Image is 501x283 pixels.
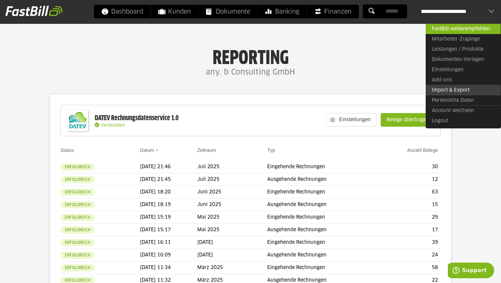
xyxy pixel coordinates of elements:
sl-badge: Erfolgreich [60,201,95,208]
td: 39 [378,236,441,249]
td: [DATE] 16:09 [140,249,197,262]
span: Finanzen [315,5,351,18]
td: [DATE] 18:19 [140,199,197,211]
td: Eingehende Rechnungen [267,236,378,249]
td: [DATE] 16:11 [140,236,197,249]
sl-badge: Erfolgreich [60,264,95,271]
a: Einstellungen [426,65,501,75]
a: Add-ons [426,75,501,85]
a: Logout [426,116,501,126]
td: 15 [378,199,441,211]
a: Datum [140,147,154,153]
span: Verbunden [101,123,125,128]
td: Eingehende Rechnungen [267,186,378,199]
td: Ausgehende Rechnungen [267,249,378,262]
iframe: Öffnet ein Widget, in dem Sie weitere Informationen finden [448,263,494,280]
td: Juni 2025 [197,186,268,199]
td: Juli 2025 [197,161,268,173]
sl-button: Belege übertragen [381,113,435,127]
a: Mitarbeiter-Zugänge [426,34,501,44]
td: [DATE] 18:20 [140,186,197,199]
a: Typ [267,147,275,153]
td: Mai 2025 [197,211,268,224]
sl-badge: Erfolgreich [60,176,95,183]
h1: Reporting [68,48,433,66]
sl-badge: Erfolgreich [60,226,95,234]
sl-button: Einstellungen [326,113,377,127]
span: Banking [265,5,299,18]
td: Juli 2025 [197,173,268,186]
a: Finanzen [307,5,359,18]
td: [DATE] 15:19 [140,211,197,224]
td: 24 [378,249,441,262]
div: DATEV Rechnungsdatenservice 1.0 [95,114,179,123]
a: Leistungen / Produkte [426,44,501,54]
span: Dokumente [206,5,250,18]
a: Kunden [151,5,198,18]
td: Eingehende Rechnungen [267,211,378,224]
td: Ausgehende Rechnungen [267,199,378,211]
a: Persönliche Daten [426,95,501,106]
img: fastbill_logo_white.png [5,5,62,16]
a: Import & Export [426,85,501,95]
td: 12 [378,173,441,186]
td: [DATE] 21:46 [140,161,197,173]
a: Status [60,147,74,153]
td: [DATE] 11:34 [140,262,197,274]
td: [DATE] 15:17 [140,224,197,236]
sl-badge: Erfolgreich [60,163,95,171]
span: Dashboard [102,5,143,18]
td: Eingehende Rechnungen [267,161,378,173]
sl-badge: Erfolgreich [60,189,95,196]
sl-badge: Erfolgreich [60,214,95,221]
td: Ausgehende Rechnungen [267,173,378,186]
sl-badge: Erfolgreich [60,239,95,246]
td: [DATE] [197,236,268,249]
td: [DATE] 21:45 [140,173,197,186]
td: 17 [378,224,441,236]
a: Banking [258,5,307,18]
span: Kunden [158,5,191,18]
td: Mai 2025 [197,224,268,236]
td: 30 [378,161,441,173]
td: 29 [378,211,441,224]
img: sort_desc.gif [155,150,160,151]
a: Account wechseln [426,105,501,116]
td: Juni 2025 [197,199,268,211]
a: Anzahl Belege [407,147,438,153]
td: Ausgehende Rechnungen [267,224,378,236]
a: Zeitraum [197,147,216,153]
a: Dokumenten-Vorlagen [426,54,501,65]
a: FastBill weiterempfehlen [426,23,501,34]
img: DATEV-Datenservice Logo [64,107,91,134]
a: Dokumente [199,5,258,18]
td: 63 [378,186,441,199]
sl-badge: Erfolgreich [60,252,95,259]
td: 58 [378,262,441,274]
td: März 2025 [197,262,268,274]
td: Eingehende Rechnungen [267,262,378,274]
td: [DATE] [197,249,268,262]
a: Dashboard [94,5,151,18]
